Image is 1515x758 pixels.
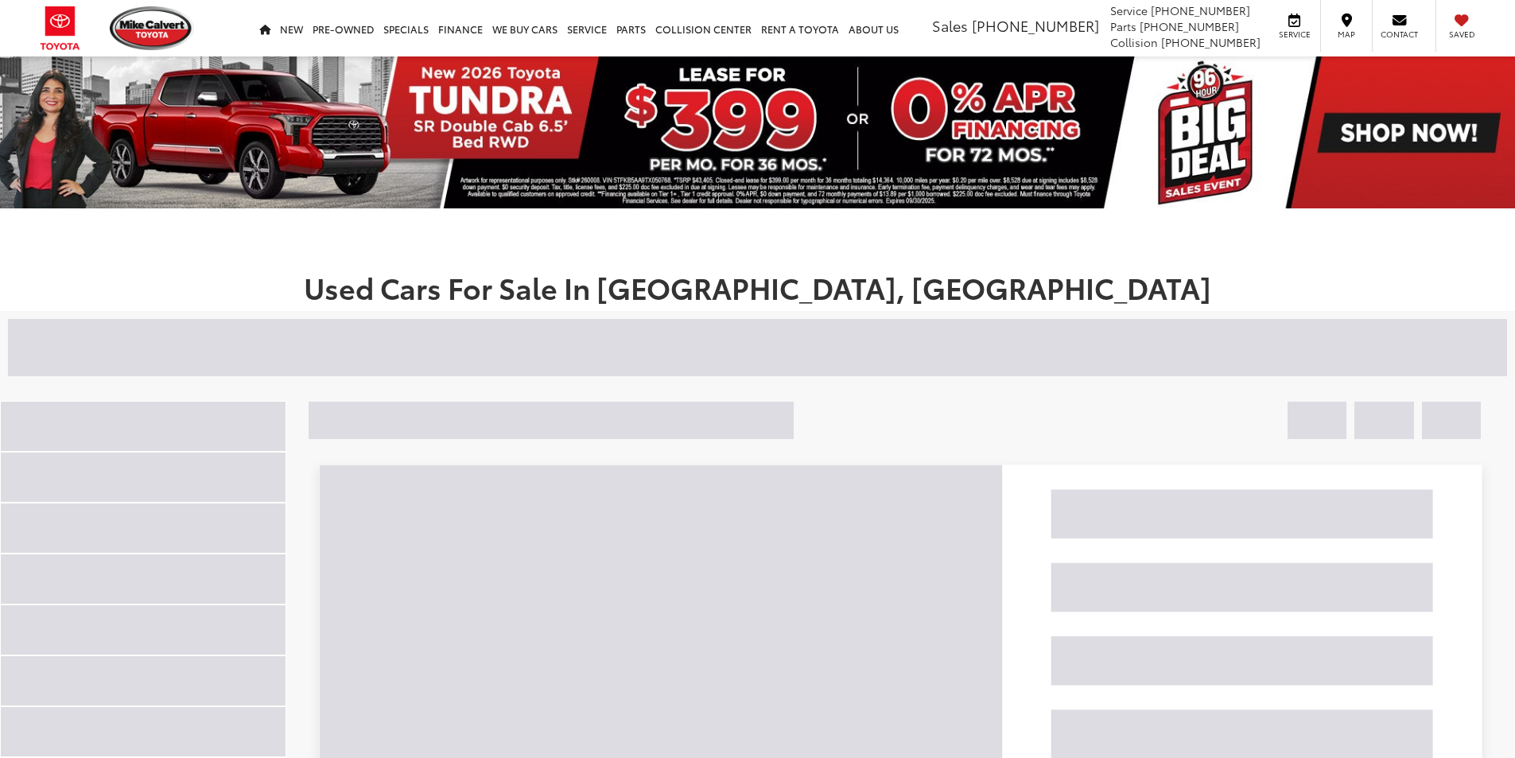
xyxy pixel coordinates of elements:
span: [PHONE_NUMBER] [972,15,1099,36]
span: [PHONE_NUMBER] [1161,34,1261,50]
span: Service [1276,29,1312,40]
span: Sales [932,15,968,36]
span: Collision [1110,34,1158,50]
span: Map [1329,29,1364,40]
span: Parts [1110,18,1136,34]
span: Contact [1381,29,1418,40]
span: Service [1110,2,1148,18]
img: Mike Calvert Toyota [110,6,194,50]
span: Saved [1444,29,1479,40]
span: [PHONE_NUMBER] [1151,2,1250,18]
span: [PHONE_NUMBER] [1140,18,1239,34]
